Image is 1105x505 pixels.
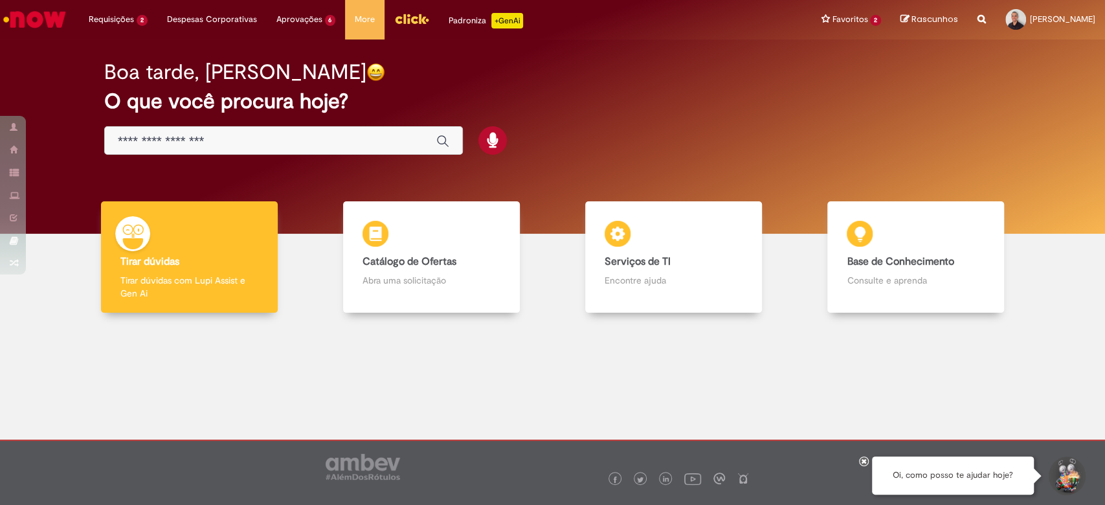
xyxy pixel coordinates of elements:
b: Catálogo de Ofertas [363,255,456,268]
img: happy-face.png [366,63,385,82]
span: [PERSON_NAME] [1030,14,1095,25]
p: Consulte e aprenda [847,274,985,287]
a: Serviços de TI Encontre ajuda [553,201,795,313]
img: ServiceNow [1,6,68,32]
img: click_logo_yellow_360x200.png [394,9,429,28]
span: Favoritos [832,13,867,26]
span: 2 [137,15,148,26]
div: Padroniza [449,13,523,28]
img: logo_footer_workplace.png [713,473,725,484]
b: Tirar dúvidas [120,255,179,268]
p: +GenAi [491,13,523,28]
a: Rascunhos [900,14,958,26]
p: Abra uma solicitação [363,274,500,287]
a: Base de Conhecimento Consulte e aprenda [795,201,1037,313]
span: Rascunhos [911,13,958,25]
span: Requisições [89,13,134,26]
img: logo_footer_youtube.png [684,470,701,487]
img: logo_footer_twitter.png [637,477,643,483]
b: Serviços de TI [605,255,671,268]
a: Catálogo de Ofertas Abra uma solicitação [310,201,552,313]
span: More [355,13,375,26]
b: Base de Conhecimento [847,255,954,268]
span: Despesas Corporativas [167,13,257,26]
p: Tirar dúvidas com Lupi Assist e Gen Ai [120,274,258,300]
button: Iniciar Conversa de Suporte [1047,456,1086,495]
span: 6 [325,15,336,26]
img: logo_footer_linkedin.png [663,476,669,484]
h2: O que você procura hoje? [104,90,1001,113]
a: Tirar dúvidas Tirar dúvidas com Lupi Assist e Gen Ai [68,201,310,313]
img: logo_footer_ambev_rotulo_gray.png [326,454,400,480]
div: Oi, como posso te ajudar hoje? [872,456,1034,495]
span: 2 [870,15,881,26]
img: logo_footer_facebook.png [612,477,618,483]
p: Encontre ajuda [605,274,742,287]
img: logo_footer_naosei.png [737,473,749,484]
h2: Boa tarde, [PERSON_NAME] [104,61,366,84]
span: Aprovações [276,13,322,26]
